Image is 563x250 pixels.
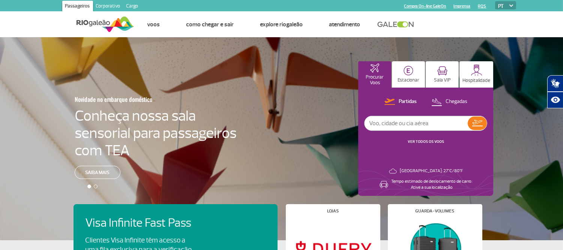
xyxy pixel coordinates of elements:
[459,61,493,88] button: Hospitalidade
[547,92,563,108] button: Abrir recursos assistivos.
[547,75,563,92] button: Abrir tradutor de língua de sinais.
[186,21,234,28] a: Como chegar e sair
[471,64,482,76] img: hospitality.svg
[408,139,444,144] a: VER TODOS OS VOOS
[437,66,447,76] img: vipRoom.svg
[93,1,123,13] a: Corporativo
[370,64,379,73] img: airplaneHomeActive.svg
[400,168,463,174] p: [GEOGRAPHIC_DATA]: 27°C/80°F
[404,66,413,76] img: carParkingHome.svg
[147,21,160,28] a: Voos
[75,91,200,107] h3: Novidade no embarque doméstico
[329,21,360,28] a: Atendimento
[426,61,459,88] button: Sala VIP
[547,75,563,108] div: Plugin de acessibilidade da Hand Talk.
[86,216,205,230] h4: Visa Infinite Fast Pass
[365,116,468,130] input: Voo, cidade ou cia aérea
[327,209,339,213] h4: Lojas
[416,209,455,213] h4: Guarda-volumes
[434,77,451,83] p: Sala VIP
[478,4,486,9] a: RQS
[75,166,120,179] a: Saiba mais
[391,179,472,191] p: Tempo estimado de deslocamento de carro: Ative a sua localização
[392,61,425,88] button: Estacionar
[382,97,419,107] button: Partidas
[260,21,303,28] a: Explore RIOgaleão
[62,1,93,13] a: Passageiros
[405,139,446,145] button: VER TODOS OS VOOS
[398,77,419,83] p: Estacionar
[123,1,141,13] a: Cargo
[358,61,391,88] button: Procurar Voos
[75,107,237,159] h4: Conheça nossa sala sensorial para passageiros com TEA
[446,98,467,105] p: Chegadas
[362,74,387,86] p: Procurar Voos
[462,78,490,83] p: Hospitalidade
[454,4,471,9] a: Imprensa
[399,98,417,105] p: Partidas
[404,4,446,9] a: Compra On-line GaleOn
[429,97,470,107] button: Chegadas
